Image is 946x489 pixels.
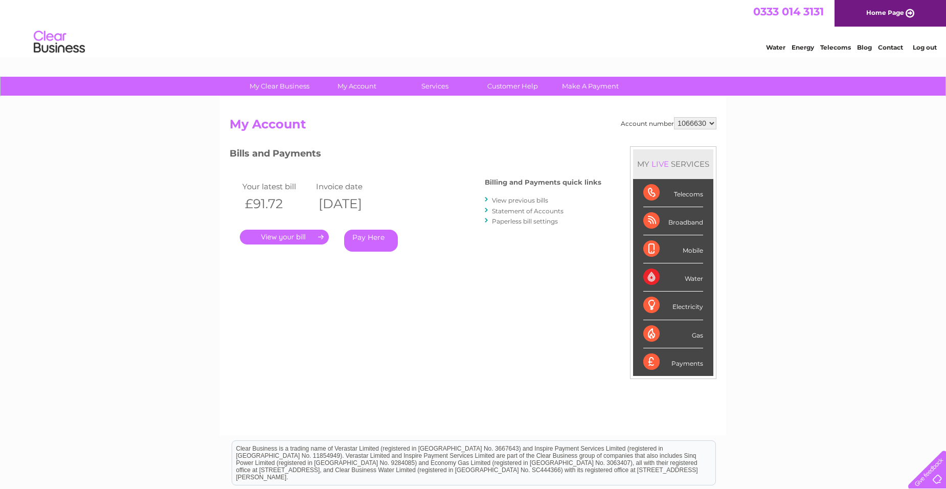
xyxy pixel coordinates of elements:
[913,43,937,51] a: Log out
[393,77,477,96] a: Services
[313,180,387,193] td: Invoice date
[230,117,716,137] h2: My Account
[548,77,633,96] a: Make A Payment
[344,230,398,252] a: Pay Here
[633,149,713,179] div: MY SERVICES
[315,77,399,96] a: My Account
[237,77,322,96] a: My Clear Business
[485,179,601,186] h4: Billing and Payments quick links
[643,263,703,292] div: Water
[33,27,85,58] img: logo.png
[240,180,313,193] td: Your latest bill
[643,235,703,263] div: Mobile
[240,230,329,244] a: .
[470,77,555,96] a: Customer Help
[643,292,703,320] div: Electricity
[857,43,872,51] a: Blog
[643,179,703,207] div: Telecoms
[792,43,814,51] a: Energy
[492,217,558,225] a: Paperless bill settings
[230,146,601,164] h3: Bills and Payments
[240,193,313,214] th: £91.72
[878,43,903,51] a: Contact
[492,207,564,215] a: Statement of Accounts
[313,193,387,214] th: [DATE]
[643,348,703,376] div: Payments
[643,207,703,235] div: Broadband
[643,320,703,348] div: Gas
[621,117,716,129] div: Account number
[232,6,715,50] div: Clear Business is a trading name of Verastar Limited (registered in [GEOGRAPHIC_DATA] No. 3667643...
[649,159,671,169] div: LIVE
[492,196,548,204] a: View previous bills
[753,5,824,18] a: 0333 014 3131
[820,43,851,51] a: Telecoms
[766,43,785,51] a: Water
